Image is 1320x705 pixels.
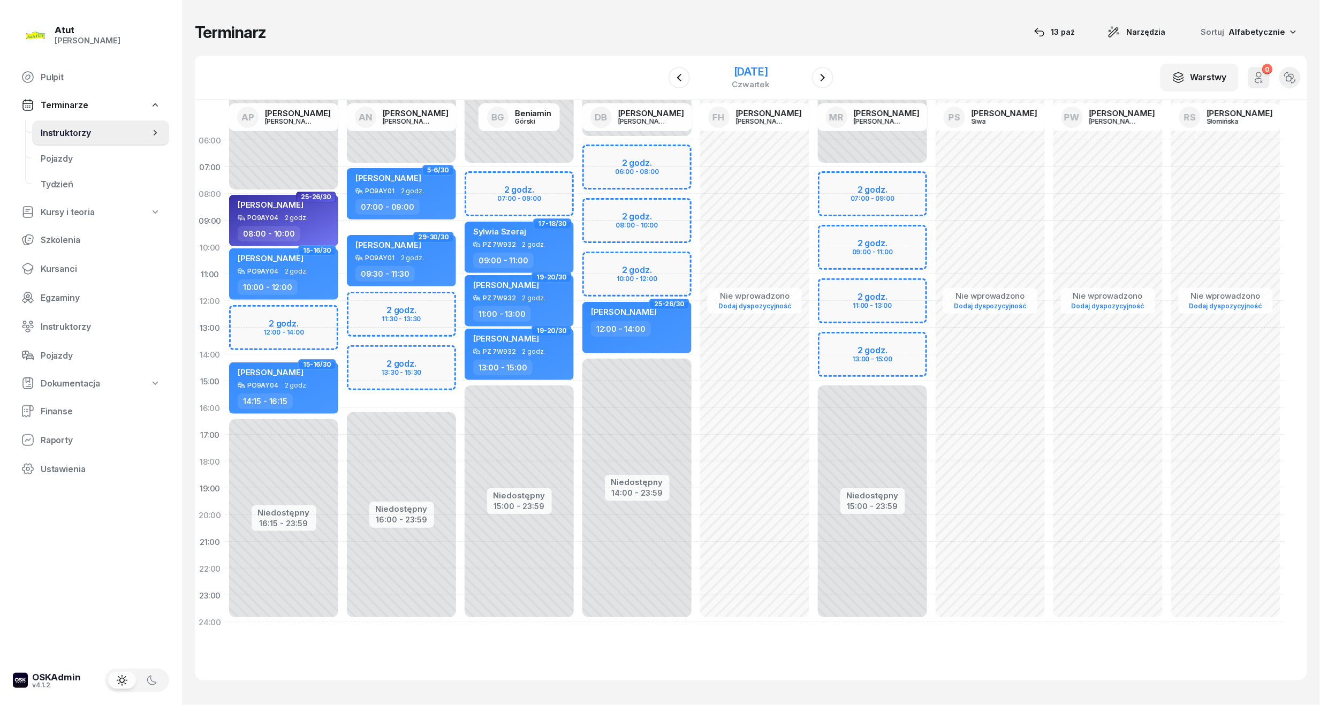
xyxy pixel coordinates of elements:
[732,80,770,88] div: czwartek
[32,171,169,197] a: Tydzień
[538,223,567,225] span: 17-18/30
[241,113,254,122] span: AP
[195,555,225,582] div: 22:00
[1089,118,1141,125] div: [PERSON_NAME]
[41,435,161,445] span: Raporty
[654,303,685,305] span: 25-26/30
[41,406,161,416] span: Finanse
[238,393,293,409] div: 14:15 - 16:15
[41,378,100,389] span: Dokumentacja
[591,321,651,337] div: 12:00 - 14:00
[195,609,225,635] div: 24:00
[494,499,545,511] div: 15:00 - 23:59
[427,169,449,171] span: 5-6/30
[736,109,802,117] div: [PERSON_NAME]
[258,509,310,517] div: Niedostępny
[195,154,225,180] div: 07:00
[515,109,551,117] div: Beniamin
[195,234,225,261] div: 10:00
[41,464,161,474] span: Ustawienia
[582,103,693,131] a: DB[PERSON_NAME][PERSON_NAME]
[483,241,516,248] div: PZ 7W932
[714,300,795,312] a: Dodaj dyspozycyjność
[736,118,787,125] div: [PERSON_NAME]
[303,363,331,366] span: 15-16/30
[376,513,428,524] div: 16:00 - 23:59
[32,673,81,682] div: OSKAdmin
[13,200,169,224] a: Kursy i teoria
[522,241,545,248] span: 2 godz.
[41,154,161,164] span: Pojazdy
[1098,21,1175,43] button: Narzędzia
[13,256,169,282] a: Kursanci
[418,236,449,238] span: 29-30/30
[355,266,415,282] div: 09:30 - 11:30
[195,395,225,421] div: 16:00
[473,280,539,290] span: [PERSON_NAME]
[195,528,225,555] div: 21:00
[346,103,457,131] a: AN[PERSON_NAME][PERSON_NAME]
[479,103,560,131] a: BGBeniaminGórski
[595,113,607,122] span: DB
[829,113,844,122] span: MR
[265,109,331,117] div: [PERSON_NAME]
[13,285,169,310] a: Egzaminy
[483,294,516,301] div: PZ 7W932
[258,517,310,528] div: 16:15 - 23:59
[195,421,225,448] div: 17:00
[41,207,95,217] span: Kursy i teoria
[714,289,795,313] button: Nie wprowadzonoDodaj dyspozycyjność
[376,503,428,526] button: Niedostępny16:00 - 23:59
[41,72,161,82] span: Pulpit
[195,502,225,528] div: 20:00
[195,261,225,287] div: 11:00
[1184,113,1196,122] span: RS
[265,118,316,125] div: [PERSON_NAME]
[515,118,551,125] div: Górski
[732,66,770,77] div: [DATE]
[376,505,428,513] div: Niedostępny
[1185,289,1266,313] button: Nie wprowadzonoDodaj dyspozycyjność
[41,128,150,138] span: Instruktorzy
[41,351,161,361] span: Pojazdy
[1064,113,1080,122] span: PW
[13,398,169,424] a: Finanse
[611,486,663,497] div: 14:00 - 23:59
[55,26,120,35] div: Atut
[285,382,308,389] span: 2 godz.
[494,491,545,499] div: Niedostępny
[247,268,278,275] div: PO9AY04
[301,196,331,198] span: 25-26/30
[365,187,395,194] div: PO9AY01
[285,268,308,275] span: 2 godz.
[1229,27,1286,37] span: Alfabetycznie
[383,109,449,117] div: [PERSON_NAME]
[847,489,899,513] button: Niedostępny15:00 - 23:59
[618,118,670,125] div: [PERSON_NAME]
[1201,27,1227,37] span: Sortuj
[1067,289,1149,313] button: Nie wprowadzonoDodaj dyspozycyjność
[935,103,1046,131] a: PS[PERSON_NAME]Siwa
[195,287,225,314] div: 12:00
[483,348,516,355] div: PZ 7W932
[32,682,81,688] div: v4.1.2
[32,120,169,146] a: Instruktorzy
[1171,103,1281,131] a: RS[PERSON_NAME]Słomińska
[195,207,225,234] div: 09:00
[473,333,539,344] span: [PERSON_NAME]
[522,294,545,302] span: 2 godz.
[491,113,504,122] span: BG
[972,118,1023,125] div: Siwa
[355,173,421,183] span: [PERSON_NAME]
[950,291,1031,301] div: Nie wprowadzono
[494,489,545,513] button: Niedostępny15:00 - 23:59
[473,253,534,268] div: 09:00 - 11:00
[195,314,225,341] div: 13:00
[195,582,225,609] div: 23:00
[238,279,298,295] div: 10:00 - 12:00
[591,307,657,317] span: [PERSON_NAME]
[1248,67,1270,88] button: 0
[1025,21,1085,43] button: 13 paź
[1127,26,1166,39] span: Narzędzia
[1089,109,1155,117] div: [PERSON_NAME]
